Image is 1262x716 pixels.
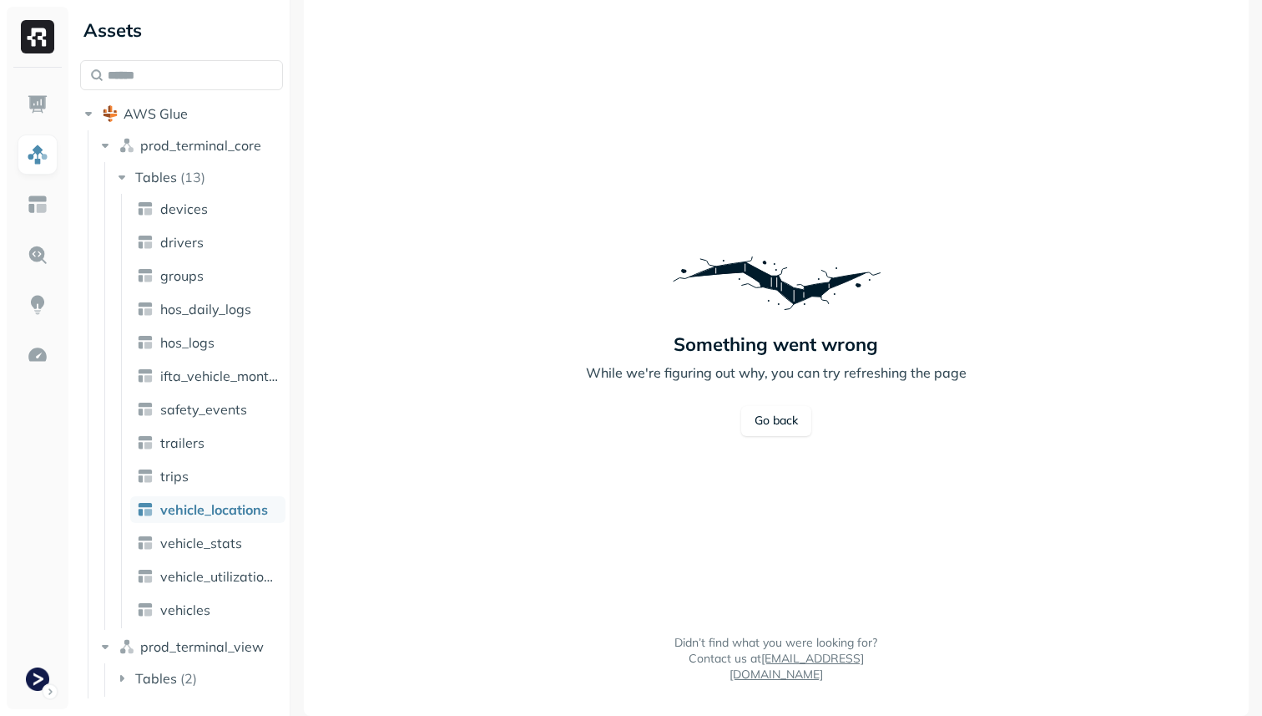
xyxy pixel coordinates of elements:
a: trailers [130,429,285,456]
button: Tables(13) [114,164,285,190]
span: vehicle_locations [160,501,268,518]
a: trips [130,463,285,490]
img: table [137,602,154,618]
img: root [102,105,119,122]
p: While we're figuring out why, you can try refreshing the page [586,363,967,383]
span: Tables [135,670,177,687]
img: namespace [119,137,135,154]
a: Go back [741,406,811,436]
img: table [137,401,154,418]
p: Didn’t find what you were looking for? Contact us at [672,635,881,683]
a: safety_events [130,396,285,423]
div: Assets [80,17,283,43]
img: table [137,368,154,384]
span: trailers [160,434,204,451]
img: table [137,535,154,551]
span: vehicle_stats [160,535,242,551]
p: ( 2 ) [180,670,197,687]
a: drivers [130,229,285,256]
p: Something went wrong [674,333,878,356]
img: Asset Explorer [27,194,48,216]
img: namespace [119,638,135,655]
span: safety_events [160,401,247,418]
a: hos_daily_logs [130,296,285,322]
img: table [137,301,154,317]
img: Ryft [21,20,54,53]
img: table [137,568,154,585]
button: AWS Glue [80,100,283,127]
button: prod_terminal_view [97,633,284,660]
a: devices [130,196,285,222]
span: prod_terminal_core [140,137,261,154]
img: table [137,234,154,251]
img: Query Explorer [27,244,48,266]
span: ifta_vehicle_months [160,368,279,384]
img: table [137,434,154,451]
a: ifta_vehicle_months [130,363,285,389]
span: trips [160,468,189,485]
span: vehicles [160,602,210,618]
img: table [137,201,154,217]
a: [EMAIL_ADDRESS][DOMAIN_NAME] [729,651,864,682]
span: drivers [160,234,204,251]
span: prod_terminal_view [140,638,264,655]
a: vehicle_utilization_day [130,563,285,590]
a: vehicle_locations [130,496,285,523]
img: table [137,468,154,485]
span: groups [160,267,204,284]
span: hos_logs [160,334,215,351]
span: hos_daily_logs [160,301,251,317]
img: Terminal [26,668,49,691]
img: table [137,267,154,284]
span: vehicle_utilization_day [160,568,279,585]
a: groups [130,262,285,289]
span: Tables [135,169,177,185]
img: Dashboard [27,94,48,115]
p: ( 13 ) [180,169,205,185]
span: AWS Glue [124,105,188,122]
button: prod_terminal_core [97,132,284,159]
button: Tables(2) [114,665,285,692]
img: table [137,334,154,351]
a: vehicle_stats [130,530,285,556]
span: devices [160,201,208,217]
img: Insights [27,294,48,316]
img: Error [668,241,885,324]
img: Assets [27,144,48,165]
a: hos_logs [130,329,285,356]
img: table [137,501,154,518]
a: vehicles [130,597,285,623]
img: Optimization [27,344,48,366]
